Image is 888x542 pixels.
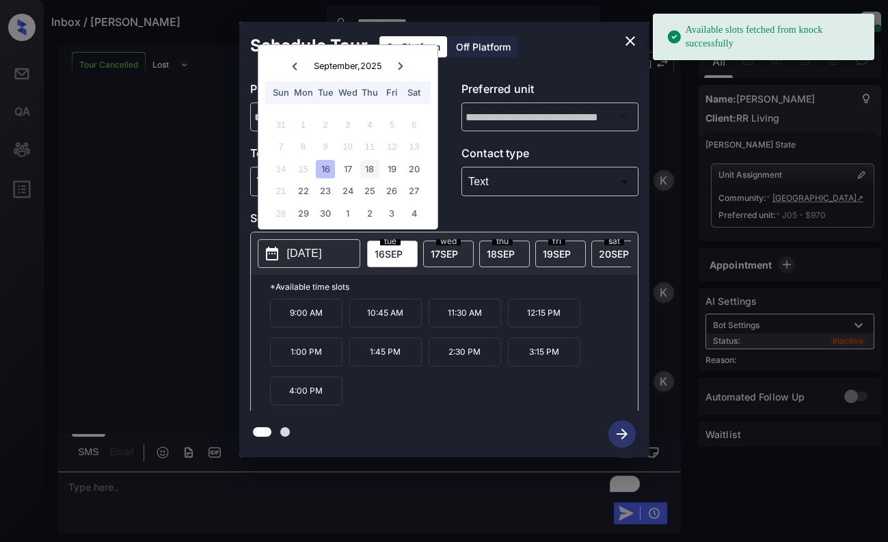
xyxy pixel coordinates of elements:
div: Mon [294,83,312,102]
p: *Available time slots [270,275,638,299]
div: Not available Monday, September 15th, 2025 [294,160,312,178]
div: date-select [535,241,586,267]
div: Not available Monday, September 8th, 2025 [294,137,312,156]
span: 18 SEP [487,248,515,260]
div: Not available Saturday, September 13th, 2025 [405,137,423,156]
div: Text [465,170,635,193]
div: Choose Saturday, September 27th, 2025 [405,182,423,200]
div: Not available Wednesday, September 3rd, 2025 [338,116,357,134]
div: Sun [272,83,291,102]
div: Not available Thursday, September 4th, 2025 [360,116,379,134]
p: 11:30 AM [429,299,501,327]
div: Not available Wednesday, September 10th, 2025 [338,137,357,156]
span: sat [604,237,624,245]
div: Tue [316,83,334,102]
p: 1:45 PM [349,338,422,366]
div: Choose Wednesday, September 17th, 2025 [338,160,357,178]
div: date-select [591,241,642,267]
p: Tour type [250,145,427,167]
p: 2:30 PM [429,338,501,366]
div: month 2025-09 [263,113,433,224]
div: Fri [383,83,401,102]
div: date-select [479,241,530,267]
p: Preferred community [250,81,427,103]
p: 12:15 PM [508,299,580,327]
div: September , 2025 [314,61,382,71]
p: 3:15 PM [508,338,580,366]
div: Not available Saturday, September 6th, 2025 [405,116,423,134]
p: Select slot [250,210,638,232]
div: Not available Sunday, September 7th, 2025 [272,137,291,156]
span: fri [548,237,565,245]
div: Available slots fetched from knock successfully [667,18,863,56]
div: Wed [338,83,357,102]
div: Choose Tuesday, September 16th, 2025 [316,160,334,178]
div: Not available Tuesday, September 2nd, 2025 [316,116,334,134]
div: Choose Wednesday, September 24th, 2025 [338,182,357,200]
div: On Platform [379,36,447,57]
span: thu [492,237,513,245]
div: Not available Sunday, September 28th, 2025 [272,204,291,223]
p: 9:00 AM [270,299,342,327]
div: Off Platform [449,36,517,57]
span: 19 SEP [543,248,571,260]
div: Virtual [254,170,424,193]
div: Choose Friday, September 26th, 2025 [383,182,401,200]
div: Not available Thursday, September 11th, 2025 [360,137,379,156]
div: Choose Friday, October 3rd, 2025 [383,204,401,223]
div: Choose Thursday, September 25th, 2025 [360,182,379,200]
div: Not available Tuesday, September 9th, 2025 [316,137,334,156]
p: [DATE] [287,245,322,262]
div: Choose Saturday, September 20th, 2025 [405,160,423,178]
div: Not available Friday, September 5th, 2025 [383,116,401,134]
h2: Schedule Tour [239,22,379,70]
span: 16 SEP [375,248,403,260]
span: 17 SEP [431,248,458,260]
div: Choose Monday, September 29th, 2025 [294,204,312,223]
span: 20 SEP [599,248,629,260]
p: 1:00 PM [270,338,342,366]
p: 10:45 AM [349,299,422,327]
span: tue [380,237,401,245]
div: Choose Tuesday, September 30th, 2025 [316,204,334,223]
div: Choose Wednesday, October 1st, 2025 [338,204,357,223]
div: Thu [360,83,379,102]
p: Preferred unit [461,81,638,103]
button: [DATE] [258,239,360,268]
div: Choose Saturday, October 4th, 2025 [405,204,423,223]
button: close [617,27,644,55]
div: Not available Sunday, September 14th, 2025 [272,160,291,178]
div: Choose Monday, September 22nd, 2025 [294,182,312,200]
p: Contact type [461,145,638,167]
div: Not available Sunday, September 21st, 2025 [272,182,291,200]
div: Choose Thursday, September 18th, 2025 [360,160,379,178]
div: Sat [405,83,423,102]
span: wed [436,237,461,245]
button: btn-next [600,416,644,452]
div: date-select [367,241,418,267]
div: Choose Tuesday, September 23rd, 2025 [316,182,334,200]
div: Choose Thursday, October 2nd, 2025 [360,204,379,223]
div: Not available Sunday, August 31st, 2025 [272,116,291,134]
p: 4:00 PM [270,377,342,405]
div: Not available Friday, September 12th, 2025 [383,137,401,156]
div: date-select [423,241,474,267]
div: Not available Monday, September 1st, 2025 [294,116,312,134]
div: Choose Friday, September 19th, 2025 [383,160,401,178]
